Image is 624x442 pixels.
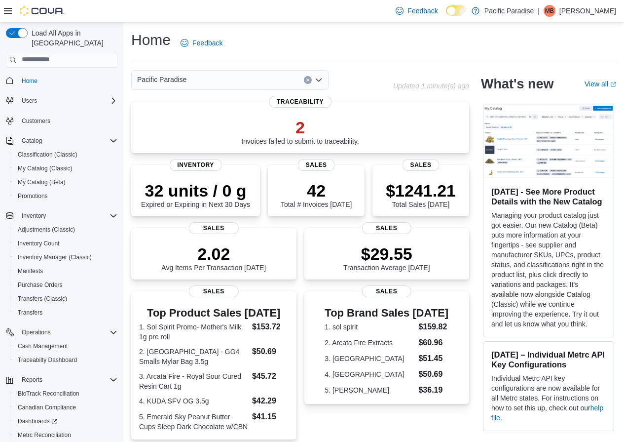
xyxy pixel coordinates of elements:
a: Inventory Manager (Classic) [14,251,96,263]
div: Michael Bettencourt [544,5,555,17]
p: 32 units / 0 g [141,181,250,201]
p: Managing your product catalog just got easier. Our new Catalog (Beta) puts more information at yo... [491,210,606,329]
button: Transfers (Classic) [10,292,121,306]
dt: 3. [GEOGRAPHIC_DATA] [325,354,414,363]
span: Sales [362,222,411,234]
button: My Catalog (Beta) [10,175,121,189]
dt: 1. Sol Spirit Promo- Mother's Milk 1g pre roll [139,322,248,342]
a: BioTrack Reconciliation [14,388,83,400]
dd: $60.96 [418,337,448,349]
img: Cova [20,6,64,16]
button: Customers [2,114,121,128]
span: Cash Management [18,342,68,350]
dt: 4. [GEOGRAPHIC_DATA] [325,369,414,379]
a: Purchase Orders [14,279,67,291]
span: Inventory [18,210,117,222]
button: Transfers [10,306,121,320]
span: Inventory [169,159,222,171]
span: Operations [18,326,117,338]
dd: $42.29 [252,395,289,407]
span: Home [22,77,37,85]
dd: $50.69 [252,346,289,358]
span: Customers [18,115,117,127]
button: Users [18,95,41,107]
p: Updated 1 minute(s) ago [393,82,469,90]
span: Promotions [18,192,48,200]
span: Inventory Count [14,238,117,249]
p: $29.55 [343,244,430,264]
a: Cash Management [14,340,72,352]
button: Open list of options [315,76,323,84]
a: Customers [18,115,54,127]
span: Canadian Compliance [18,403,76,411]
h2: What's new [481,76,553,92]
span: Reports [22,376,42,384]
button: Operations [2,325,121,339]
span: BioTrack Reconciliation [14,388,117,400]
span: Metrc Reconciliation [14,429,117,441]
span: Classification (Classic) [18,151,77,159]
span: Adjustments (Classic) [18,226,75,234]
span: Manifests [18,267,43,275]
dt: 2. Arcata Fire Extracts [325,338,414,348]
a: Dashboards [14,415,61,427]
span: Canadian Compliance [14,402,117,413]
button: Clear input [304,76,312,84]
span: Inventory [22,212,46,220]
span: Operations [22,328,51,336]
a: Transfers [14,307,46,319]
span: Feedback [192,38,222,48]
dd: $51.45 [418,353,448,364]
div: Total # Invoices [DATE] [281,181,352,208]
span: Traceability [269,96,331,108]
a: Feedback [177,33,226,53]
svg: External link [610,81,616,87]
span: Inventory Count [18,240,60,247]
span: My Catalog (Classic) [18,164,73,172]
div: Invoices failed to submit to traceability. [241,118,359,145]
span: My Catalog (Classic) [14,162,117,174]
span: Purchase Orders [14,279,117,291]
span: Manifests [14,265,117,277]
p: | [538,5,540,17]
span: Feedback [407,6,438,16]
button: Inventory [18,210,50,222]
p: 42 [281,181,352,201]
h1: Home [131,30,171,50]
dd: $45.72 [252,370,289,382]
span: Cash Management [14,340,117,352]
a: Inventory Count [14,238,64,249]
span: Transfers [14,307,117,319]
a: Traceabilty Dashboard [14,354,81,366]
button: Reports [18,374,46,386]
h3: [DATE] – Individual Metrc API Key Configurations [491,350,606,369]
h3: Top Brand Sales [DATE] [325,307,448,319]
p: 2 [241,118,359,137]
button: Inventory Count [10,237,121,250]
p: Pacific Paradise [484,5,534,17]
a: Metrc Reconciliation [14,429,75,441]
span: Users [22,97,37,105]
span: Traceabilty Dashboard [18,356,77,364]
button: Inventory [2,209,121,223]
span: Inventory Manager (Classic) [14,251,117,263]
button: Catalog [2,134,121,148]
span: Purchase Orders [18,281,63,289]
span: My Catalog (Beta) [14,176,117,188]
button: Purchase Orders [10,278,121,292]
button: My Catalog (Classic) [10,161,121,175]
span: Sales [403,159,440,171]
button: Classification (Classic) [10,148,121,161]
p: [PERSON_NAME] [559,5,616,17]
span: Reports [18,374,117,386]
a: Classification (Classic) [14,149,81,161]
span: Home [18,75,117,87]
div: Total Sales [DATE] [386,181,456,208]
span: Customers [22,117,50,125]
span: Load All Apps in [GEOGRAPHIC_DATA] [28,28,117,48]
input: Dark Mode [446,5,467,16]
span: My Catalog (Beta) [18,178,66,186]
div: Avg Items Per Transaction [DATE] [161,244,266,272]
span: Transfers [18,309,42,317]
a: Home [18,75,41,87]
